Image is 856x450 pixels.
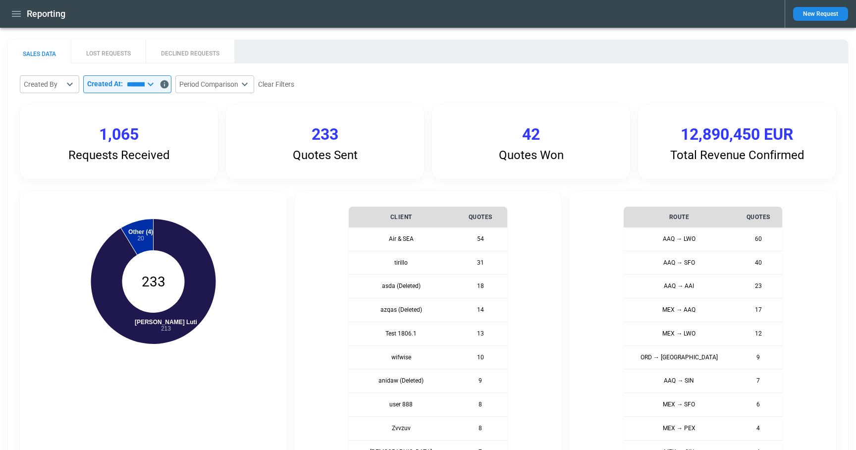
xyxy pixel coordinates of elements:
[624,207,735,227] th: Route
[735,251,782,275] td: 40
[522,125,540,144] p: 42
[670,148,804,163] p: Total Revenue Confirmed
[624,393,735,417] th: MEX → SFO
[68,148,170,163] p: Requests Received
[735,322,782,345] td: 12
[454,227,507,251] td: 54
[454,322,507,345] td: 13
[624,298,735,322] th: MEX → AAQ
[735,298,782,322] td: 17
[499,148,564,163] p: Quotes Won
[349,417,454,441] th: Zvvzuv
[135,319,197,326] tspan: [PERSON_NAME] Luti
[349,322,454,345] th: Test 1806.1
[146,40,234,63] button: DECLINED REQUESTS
[735,369,782,393] td: 7
[624,369,735,393] th: AAQ → SIN
[137,235,144,242] tspan: 20
[735,417,782,441] td: 4
[349,207,454,227] th: Client
[624,251,735,275] th: AAQ → SFO
[258,78,294,91] button: Clear Filters
[624,417,735,441] th: MEX → PEX
[71,40,146,63] button: LOST REQUESTS
[454,417,507,441] td: 8
[349,298,454,322] th: azqas (Deleted)
[735,275,782,298] td: 23
[349,369,454,393] th: anidaw (Deleted)
[349,345,454,369] th: wifwise
[349,393,454,417] th: user 888
[624,322,735,345] th: MEX → LWO
[624,227,735,251] th: AAQ → LWO
[87,80,123,88] p: Created At:
[293,148,358,163] p: Quotes Sent
[27,8,65,20] h1: Reporting
[454,298,507,322] td: 14
[454,207,507,227] th: Quotes
[128,228,153,235] tspan: Other (4)
[624,345,735,369] th: ORD → [GEOGRAPHIC_DATA]
[735,345,782,369] td: 9
[349,275,454,298] th: asda (Deleted)
[349,251,454,275] th: tirillo
[24,79,63,89] div: Created By
[735,227,782,251] td: 60
[454,251,507,275] td: 31
[454,369,507,393] td: 9
[454,393,507,417] td: 8
[312,125,338,144] p: 233
[454,275,507,298] td: 18
[8,40,71,63] button: SALES DATA
[735,207,782,227] th: Quotes
[681,125,794,144] p: 12,890,450 EUR
[141,274,165,290] text: 233
[793,7,848,21] button: New Request
[99,125,139,144] p: 1,065
[160,79,169,89] svg: Data includes activity through 14/09/25 (end of day UTC)
[624,275,735,298] th: AAQ → AAI
[735,393,782,417] td: 6
[454,345,507,369] td: 10
[179,79,238,89] div: Period Comparison
[161,325,171,332] tspan: 213
[349,227,454,251] th: Air & SEA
